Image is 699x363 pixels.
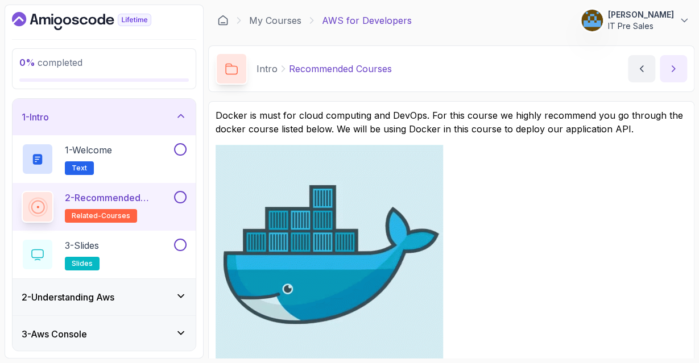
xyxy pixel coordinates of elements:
[13,316,196,352] button: 3-Aws Console
[249,14,301,27] a: My Courses
[322,14,412,27] p: AWS for Developers
[72,211,130,220] span: related-courses
[581,9,690,32] button: user profile image[PERSON_NAME]IT Pre Sales
[22,239,187,270] button: 3-Slidesslides
[65,143,112,157] p: 1 - Welcome
[22,110,49,124] h3: 1 - Intro
[13,279,196,315] button: 2-Understanding Aws
[289,62,392,76] p: Recommended Courses
[608,9,674,20] p: [PERSON_NAME]
[217,15,229,26] a: Dashboard
[660,55,687,82] button: next content
[22,327,87,341] h3: 3 - Aws Console
[13,99,196,135] button: 1-Intro
[72,164,87,173] span: Text
[22,191,187,223] button: 2-Recommended Coursesrelated-courses
[22,290,114,304] h3: 2 - Understanding Aws
[257,62,278,76] p: Intro
[608,20,674,32] p: IT Pre Sales
[65,191,172,205] p: 2 - Recommended Courses
[22,143,187,175] button: 1-WelcomeText
[628,55,655,82] button: previous content
[216,109,687,136] p: Docker is must for cloud computing and DevOps. For this course we highly recommend you go through...
[72,259,93,268] span: slides
[12,12,177,30] a: Dashboard
[581,10,603,31] img: user profile image
[19,57,82,68] span: completed
[65,239,99,252] p: 3 - Slides
[19,57,35,68] span: 0 %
